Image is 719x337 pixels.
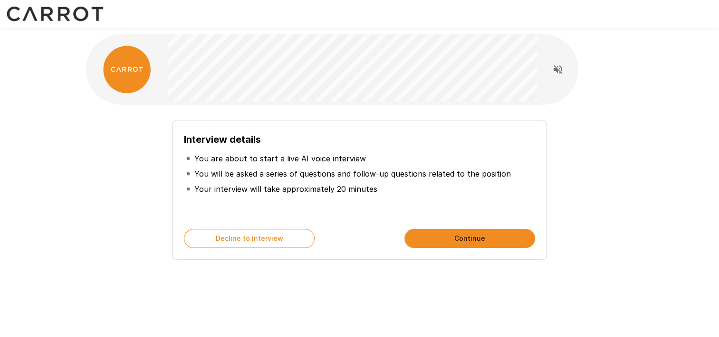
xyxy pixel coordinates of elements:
[184,229,315,248] button: Decline to Interview
[194,183,377,195] p: Your interview will take approximately 20 minutes
[404,229,535,248] button: Continue
[194,153,366,164] p: You are about to start a live AI voice interview
[194,168,511,179] p: You will be asked a series of questions and follow-up questions related to the position
[103,46,151,93] img: carrot_logo.png
[548,60,567,79] button: Read questions aloud
[184,134,261,145] b: Interview details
